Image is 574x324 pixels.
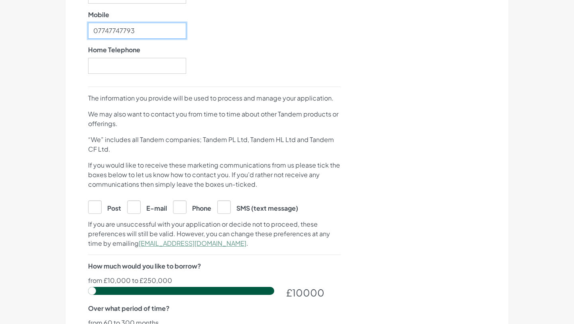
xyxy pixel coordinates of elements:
span: 10000 [292,286,324,298]
div: £ [286,285,340,300]
label: E-mail [127,200,167,213]
p: “We” includes all Tandem companies; Tandem PL Ltd, Tandem HL Ltd and Tandem CF Ltd. [88,135,340,154]
p: The information you provide will be used to process and manage your application. [88,93,340,103]
label: Home Telephone [88,45,140,55]
p: If you are unsuccessful with your application or decide not to proceed, these preferences will st... [88,219,340,248]
a: [EMAIL_ADDRESS][DOMAIN_NAME] [139,239,246,247]
p: We may also want to contact you from time to time about other Tandem products or offerings. [88,109,340,128]
label: Post [88,200,121,213]
p: If you would like to receive these marketing communications from us please tick the boxes below t... [88,160,340,189]
label: How much would you like to borrow? [88,261,201,271]
p: from £10,000 to £250,000 [88,277,340,284]
label: SMS (text message) [217,200,298,213]
label: Mobile [88,10,109,20]
label: Over what period of time? [88,304,169,313]
label: Phone [173,200,211,213]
